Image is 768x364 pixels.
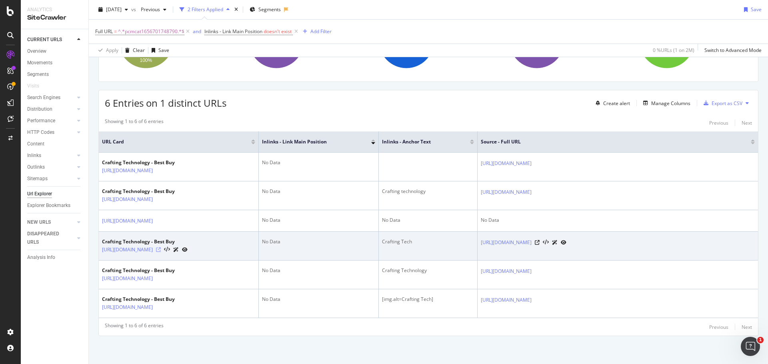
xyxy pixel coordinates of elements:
[701,44,762,57] button: Switch to Advanced Mode
[176,3,233,16] button: 2 Filters Applied
[27,190,83,198] a: Url Explorer
[481,159,532,167] a: [URL][DOMAIN_NAME]
[481,296,532,304] a: [URL][DOMAIN_NAME]
[651,100,690,107] div: Manage Columns
[27,190,52,198] div: Url Explorer
[382,238,474,245] div: Crafting Tech
[535,240,540,245] a: Visit Online Page
[27,82,47,90] a: Visits
[382,138,458,145] span: Inlinks - Anchor Text
[105,6,230,76] div: A chart.
[27,117,75,125] a: Performance
[233,6,240,14] div: times
[592,97,630,109] button: Create alert
[235,6,360,76] div: A chart.
[382,296,474,303] div: [img.alt=Crafting Tech]
[105,96,226,109] span: 6 Entries on 1 distinct URLs
[262,159,375,166] div: No Data
[140,58,152,63] text: 100%
[27,105,52,113] div: Distribution
[552,238,558,247] a: AI Url Details
[300,27,332,36] button: Add Filter
[262,188,375,195] div: No Data
[382,267,474,274] div: Crafting Technology
[27,117,55,125] div: Performance
[164,247,170,253] button: View HTML Source
[700,97,742,109] button: Export as CSV
[27,230,75,247] a: DISAPPEARED URLS
[382,188,474,195] div: Crafting technology
[105,322,164,332] div: Showing 1 to 6 of 6 entries
[114,28,117,35] span: =
[27,70,49,79] div: Segments
[156,247,161,252] a: Visit Online Page
[102,246,153,254] a: [URL][DOMAIN_NAME]
[102,167,153,175] a: [URL][DOMAIN_NAME]
[709,324,728,330] div: Previous
[102,296,188,303] div: Crafting Technology - Best Buy
[626,6,751,76] div: A chart.
[310,28,332,35] div: Add Filter
[27,36,62,44] div: CURRENT URLS
[27,175,75,183] a: Sitemaps
[118,26,184,37] span: ^.*pcmcat1656701748790.*$
[158,47,169,54] div: Save
[102,138,249,145] span: URL Card
[106,47,118,54] div: Apply
[258,6,281,13] span: Segments
[709,119,728,126] div: Previous
[481,138,739,145] span: Source - Full URL
[27,201,83,210] a: Explorer Bookmarks
[105,118,164,127] div: Showing 1 to 6 of 6 entries
[481,239,532,247] a: [URL][DOMAIN_NAME]
[27,128,54,137] div: HTTP Codes
[27,59,83,67] a: Movements
[27,82,39,90] div: Visits
[133,47,145,54] div: Clear
[95,28,113,35] span: Full URL
[712,100,742,107] div: Export as CSV
[27,36,75,44] a: CURRENT URLS
[742,324,752,330] div: Next
[27,151,75,160] a: Inlinks
[262,267,375,274] div: No Data
[27,47,83,56] a: Overview
[106,6,122,13] span: 2025 Jul. 29th
[27,93,75,102] a: Search Engines
[95,44,118,57] button: Apply
[496,6,621,76] div: A chart.
[709,322,728,332] button: Previous
[27,218,51,227] div: NEW URLS
[102,238,188,245] div: Crafting Technology - Best Buy
[27,6,82,13] div: Analytics
[102,188,188,195] div: Crafting Technology - Best Buy
[138,6,160,13] span: Previous
[264,28,292,35] span: doesn't exist
[640,98,690,108] button: Manage Columns
[148,44,169,57] button: Save
[27,151,41,160] div: Inlinks
[138,3,170,16] button: Previous
[204,28,262,35] span: Inlinks - Link Main Position
[27,93,60,102] div: Search Engines
[182,245,188,254] a: URL Inspection
[122,44,145,57] button: Clear
[704,47,762,54] div: Switch to Advanced Mode
[543,240,549,245] button: View HTML Source
[742,322,752,332] button: Next
[27,105,75,113] a: Distribution
[382,217,474,224] div: No Data
[188,6,223,13] div: 2 Filters Applied
[102,303,153,311] a: [URL][DOMAIN_NAME]
[193,28,201,35] div: and
[27,175,48,183] div: Sitemaps
[27,59,52,67] div: Movements
[481,267,532,275] a: [URL][DOMAIN_NAME]
[27,128,75,137] a: HTTP Codes
[262,138,359,145] span: Inlinks - Link Main Position
[27,140,44,148] div: Content
[27,253,55,262] div: Analysis Info
[481,188,532,196] a: [URL][DOMAIN_NAME]
[481,217,755,224] div: No Data
[653,47,694,54] div: 0 % URLs ( 1 on 2M )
